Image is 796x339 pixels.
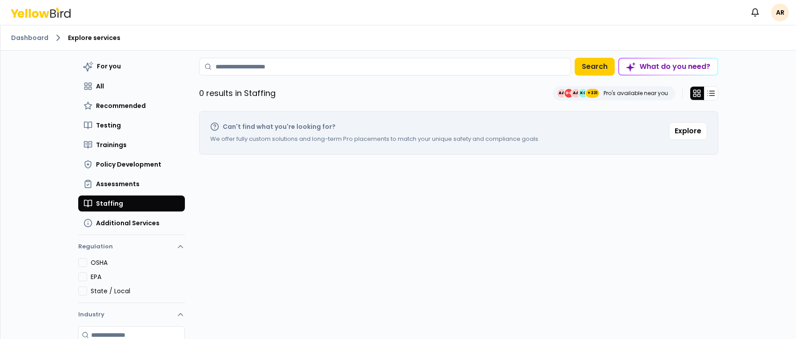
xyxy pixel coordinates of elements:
[91,258,185,267] label: OSHA
[11,33,48,42] a: Dashboard
[96,160,161,169] span: Policy Development
[91,287,185,295] label: State / Local
[96,82,104,91] span: All
[78,258,185,303] div: Regulation
[619,59,717,75] div: What do you need?
[588,89,597,98] span: +331
[78,117,185,133] button: Testing
[575,58,615,76] button: Search
[78,137,185,153] button: Trainings
[96,101,146,110] span: Recommended
[78,58,185,75] button: For you
[669,122,707,140] button: Explore
[78,215,185,231] button: Additional Services
[771,4,789,21] span: AR
[223,122,336,131] h2: Can't find what you're looking for?
[210,135,540,144] p: We offer fully custom solutions and long-term Pro placements to match your unique safety and comp...
[557,89,566,98] span: AA
[96,140,127,149] span: Trainings
[96,199,123,208] span: Staffing
[96,179,140,188] span: Assessments
[78,156,185,172] button: Policy Development
[78,239,185,258] button: Regulation
[78,78,185,94] button: All
[91,272,185,281] label: EPA
[78,98,185,114] button: Recommended
[604,90,668,97] p: Pro's available near you
[96,121,121,130] span: Testing
[564,89,573,98] span: GG
[11,32,785,43] nav: breadcrumb
[97,62,121,71] span: For you
[199,87,276,100] p: 0 results in Staffing
[579,89,588,98] span: KO
[78,195,185,211] button: Staffing
[68,33,120,42] span: Explore services
[78,176,185,192] button: Assessments
[96,219,160,227] span: Additional Services
[618,58,718,76] button: What do you need?
[572,89,580,98] span: AA
[78,303,185,326] button: Industry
